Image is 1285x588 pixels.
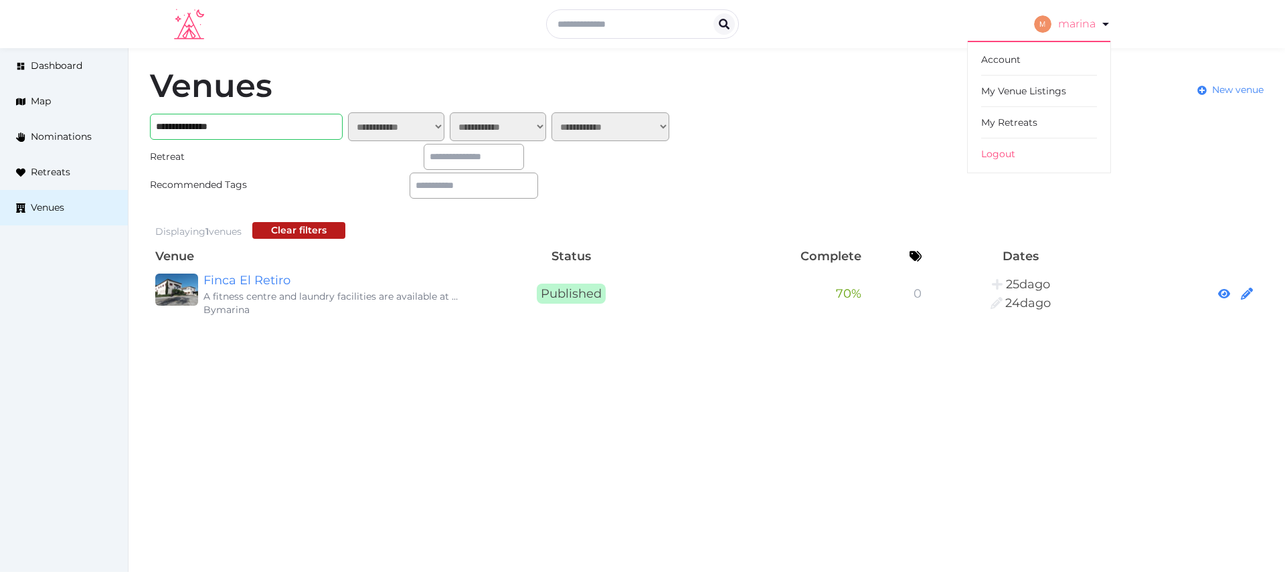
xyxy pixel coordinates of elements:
img: Finca El Retiro [155,274,198,306]
div: Retreat [150,150,278,164]
div: By marina [203,303,460,316]
h1: Venues [150,70,272,102]
span: Nominations [31,130,92,144]
span: Retreats [31,165,70,179]
a: Logout [981,138,1097,169]
div: Displaying venues [155,225,242,239]
span: 70 % [836,286,861,301]
a: New venue [1197,83,1264,97]
a: My Retreats [981,107,1097,138]
a: Account [981,44,1097,76]
button: Clear filters [252,222,345,239]
div: Recommended Tags [150,178,278,192]
th: Dates [927,244,1115,268]
span: 1 [205,225,209,237]
div: Clear filters [271,223,327,237]
span: 1:11AM, July 22nd, 2025 [1005,296,1051,310]
a: Finca El Retiro [203,271,460,290]
span: New venue [1212,83,1264,97]
span: 12:58PM, July 21st, 2025 [1006,277,1050,292]
th: Venue [150,244,466,268]
span: Map [31,94,51,108]
th: Status [466,244,677,268]
a: marina [1034,5,1111,43]
span: Published [537,284,606,304]
span: 0 [914,286,922,301]
th: Complete [677,244,866,268]
span: Venues [31,201,64,215]
div: A fitness centre and laundry facilities are available at this smoke-free holiday home. The holida... [203,290,460,303]
ul: marina [967,41,1111,173]
span: Dashboard [31,59,82,73]
a: My Venue Listings [981,76,1097,107]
